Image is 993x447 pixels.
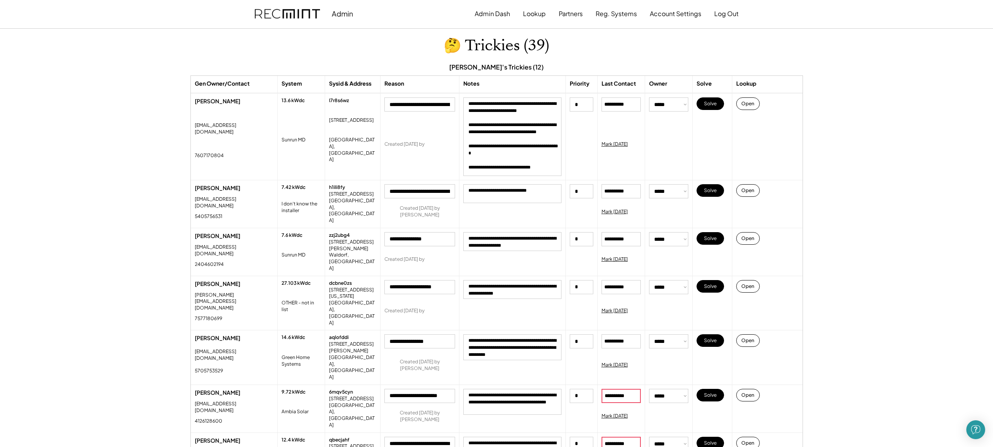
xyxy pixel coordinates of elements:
div: Mark [DATE] [602,256,628,263]
div: Created [DATE] by [384,256,424,263]
div: [STREET_ADDRESS] [329,191,374,198]
div: [PERSON_NAME] [195,389,273,397]
div: Created [DATE] by [PERSON_NAME] [384,205,455,218]
div: Owner [649,80,667,88]
div: [PERSON_NAME] [195,280,273,288]
div: Mark [DATE] [602,362,628,368]
div: zzj2ubg4 [329,232,350,239]
div: [PERSON_NAME] [195,334,273,342]
div: Mark [DATE] [602,209,628,215]
div: Sunrun MD [282,137,305,143]
button: Partners [559,6,583,22]
div: dcbne0zs [329,280,352,287]
div: Mark [DATE] [602,141,628,148]
div: [GEOGRAPHIC_DATA], [GEOGRAPHIC_DATA] [329,354,376,381]
button: Reg. Systems [596,6,637,22]
div: Solve [697,80,712,88]
div: 2404602194 [195,261,224,268]
div: I don't know the installer [282,201,321,214]
button: Open [736,184,760,197]
button: Open [736,97,760,110]
div: Created [DATE] by [384,308,424,314]
div: 7577180699 [195,315,222,322]
div: 4126128600 [195,418,222,425]
div: 5705753529 [195,368,223,374]
div: 9.72 kWdc [282,389,305,396]
img: recmint-logotype%403x.png [255,9,320,19]
button: Admin Dash [475,6,510,22]
div: 6mqv5cyn [329,389,353,396]
button: Solve [697,280,724,293]
div: 14.6 kWdc [282,334,305,341]
div: l7r8s6wz [329,97,349,104]
div: h1ili8fy [329,184,345,191]
div: [EMAIL_ADDRESS][DOMAIN_NAME] [195,244,273,257]
div: [EMAIL_ADDRESS][DOMAIN_NAME] [195,401,273,414]
button: Solve [697,184,724,197]
div: [US_STATE][GEOGRAPHIC_DATA], [GEOGRAPHIC_DATA] [329,293,376,326]
div: [STREET_ADDRESS][PERSON_NAME] [329,239,376,252]
button: Open [736,280,760,293]
div: Ambia Solar [282,409,309,415]
div: 13.6 kWdc [282,97,305,104]
div: 7607170804 [195,152,224,159]
div: Reason [384,80,404,88]
button: Open [736,389,760,401]
div: [STREET_ADDRESS] [329,287,374,293]
div: Sunrun MD [282,252,305,258]
div: [STREET_ADDRESS] [329,117,374,124]
div: [PERSON_NAME][EMAIL_ADDRESS][DOMAIN_NAME] [195,292,273,311]
div: aqlofddi [329,334,349,341]
div: qbecjahf [329,437,349,443]
div: Gen Owner/Contact [195,80,250,88]
div: Sysid & Address [329,80,371,88]
button: Open [736,232,760,245]
div: [PERSON_NAME] [195,97,273,105]
div: Mark [DATE] [602,308,628,314]
div: [EMAIL_ADDRESS][DOMAIN_NAME] [195,122,273,136]
button: Solve [697,389,724,401]
button: Solve [697,334,724,347]
div: Created [DATE] by [PERSON_NAME] [384,410,455,423]
div: OTHER - not in list [282,300,321,313]
div: [GEOGRAPHIC_DATA], [GEOGRAPHIC_DATA] [329,137,376,163]
button: Open [736,334,760,347]
div: [PERSON_NAME] [195,184,273,192]
div: [PERSON_NAME] [195,232,273,240]
div: [GEOGRAPHIC_DATA], [GEOGRAPHIC_DATA] [329,198,376,224]
div: Open Intercom Messenger [966,420,985,439]
div: 12.4 kWdc [282,437,305,443]
div: Green Home Systems [282,354,321,368]
div: Priority [570,80,589,88]
div: [STREET_ADDRESS] [329,396,374,402]
div: Lookup [736,80,756,88]
div: [STREET_ADDRESS][PERSON_NAME] [329,341,376,354]
div: [PERSON_NAME] [195,437,273,445]
div: Last Contact [602,80,636,88]
div: 27.103 kWdc [282,280,311,287]
div: 7.6 kWdc [282,232,302,239]
button: Account Settings [650,6,701,22]
button: Lookup [523,6,546,22]
div: Created [DATE] by [384,141,424,148]
div: Admin [332,9,353,18]
div: [EMAIL_ADDRESS][DOMAIN_NAME] [195,348,273,362]
div: [GEOGRAPHIC_DATA], [GEOGRAPHIC_DATA] [329,402,376,429]
div: [PERSON_NAME]'s Trickies (12) [449,63,544,71]
h1: 🤔 Trickies (39) [444,37,549,55]
div: 7.42 kWdc [282,184,305,191]
div: System [282,80,302,88]
div: Mark [DATE] [602,413,628,420]
button: Solve [697,232,724,245]
div: Waldorf, [GEOGRAPHIC_DATA] [329,252,376,271]
button: Solve [697,97,724,110]
div: [EMAIL_ADDRESS][DOMAIN_NAME] [195,196,273,209]
div: 5405756531 [195,213,222,220]
div: Created [DATE] by [PERSON_NAME] [384,359,455,372]
div: Notes [463,80,479,88]
button: Log Out [714,6,739,22]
